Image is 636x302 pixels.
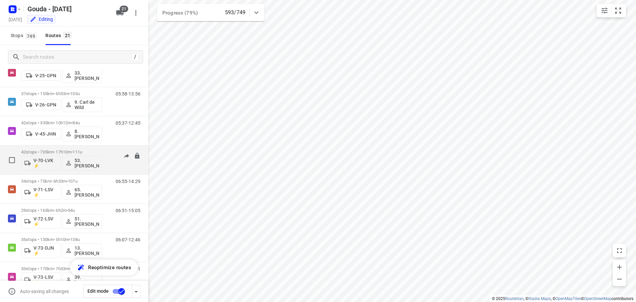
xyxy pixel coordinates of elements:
p: 65. [PERSON_NAME] [75,187,99,198]
button: V-73-DJN ⚡ [21,243,61,258]
button: Lock route [134,152,140,160]
p: V-26-GPN [35,102,56,107]
p: Auto-saving all changes [20,289,69,294]
p: 42 stops • 335km • 10h12m [21,120,102,125]
p: V-70-LVK ⚡ [33,158,58,168]
h5: Project date [6,16,25,23]
span: • [67,208,68,213]
p: 35 stops • 130km • 5h10m [21,237,102,242]
span: 21 [120,6,128,12]
button: 13. [PERSON_NAME] [62,243,102,258]
p: 37 stops • 155km • 6h53m [21,91,102,96]
p: 05:37-12:45 [116,120,140,126]
a: OpenStreetMap [584,296,611,301]
button: Send to driver [120,150,133,163]
span: • [67,179,68,184]
p: 13. [PERSON_NAME] [75,245,99,256]
p: 9. Carl de Wild [75,99,99,110]
span: Progress (79%) [162,10,198,16]
span: • [71,120,73,125]
a: Stadia Maps [528,296,551,301]
span: 54u [68,208,75,213]
p: 8. [PERSON_NAME] [75,129,99,139]
span: • [69,237,70,242]
div: small contained button group [597,4,626,17]
button: V-70-LVK ⚡ [21,156,61,170]
button: 21 [113,6,127,20]
div: Driver app settings [132,287,140,295]
h5: Rename [25,4,111,14]
span: 138u [70,237,80,242]
p: V-72-LSV ⚡ [33,216,58,227]
span: 21 [63,32,72,38]
span: 84u [73,120,79,125]
span: Edit mode [87,288,109,294]
span: 111u [73,150,82,154]
p: 53.[PERSON_NAME] [75,158,99,168]
p: V-73-LSV ⚡ [33,274,58,285]
span: 105u [70,91,80,96]
p: V-73-DJN ⚡ [33,245,58,256]
div: You are currently in edit mode. [30,16,53,23]
button: V-25-GPN [21,70,61,81]
p: 29 stops • 163km • 6h2m [21,208,102,213]
button: V-26-GPN [21,99,61,110]
button: 8. [PERSON_NAME] [62,127,102,141]
span: • [69,266,70,271]
button: 33.[PERSON_NAME] [62,68,102,83]
button: 65. [PERSON_NAME] [62,185,102,200]
div: Routes [45,31,74,40]
p: 33.[PERSON_NAME] [75,70,99,81]
div: Progress (79%)593/749 [157,4,264,21]
span: Reoptimize routes [88,263,131,272]
button: V-72-LSV ⚡ [21,214,61,229]
p: 42 stops • 705km • 17h10m [21,150,102,154]
p: 06:07-12:46 [116,237,140,242]
p: 05:58-13:56 [116,91,140,96]
span: Select [5,153,19,167]
button: Fit zoom [611,4,625,17]
p: 33 stops • 170km • 7h33m [21,266,102,271]
button: V-45-JHN [21,129,61,139]
button: Map settings [598,4,611,17]
p: 06:55-14:29 [116,179,140,184]
button: More [129,6,142,20]
span: 107u [68,179,78,184]
p: 06:51-15:05 [116,208,140,213]
button: 39.[PERSON_NAME] [62,272,102,287]
p: 34 stops • 75km • 6h33m [21,179,102,184]
button: V-73-LSV ⚡ [21,272,61,287]
button: 9. Carl de Wild [62,97,102,112]
button: 53.[PERSON_NAME] [62,156,102,170]
button: V-71-LSV ⚡ [21,185,61,200]
p: 39.[PERSON_NAME] [75,274,99,285]
a: OpenMapTiles [556,296,581,301]
span: • [69,91,70,96]
button: 51.[PERSON_NAME] [62,214,102,229]
p: 51.[PERSON_NAME] [75,216,99,227]
input: Search routes [23,52,132,62]
span: 749 [25,32,37,39]
div: / [132,53,139,61]
span: • [71,150,73,154]
li: © 2025 , © , © © contributors [492,296,633,301]
p: V-71-LSV ⚡ [33,187,58,198]
p: V-45-JHN [35,131,56,137]
button: Reoptimize routes [70,260,138,275]
p: 593/749 [225,9,245,17]
p: V-25-GPN [35,73,56,78]
a: Routetitan [505,296,524,301]
span: Stops [11,31,39,40]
